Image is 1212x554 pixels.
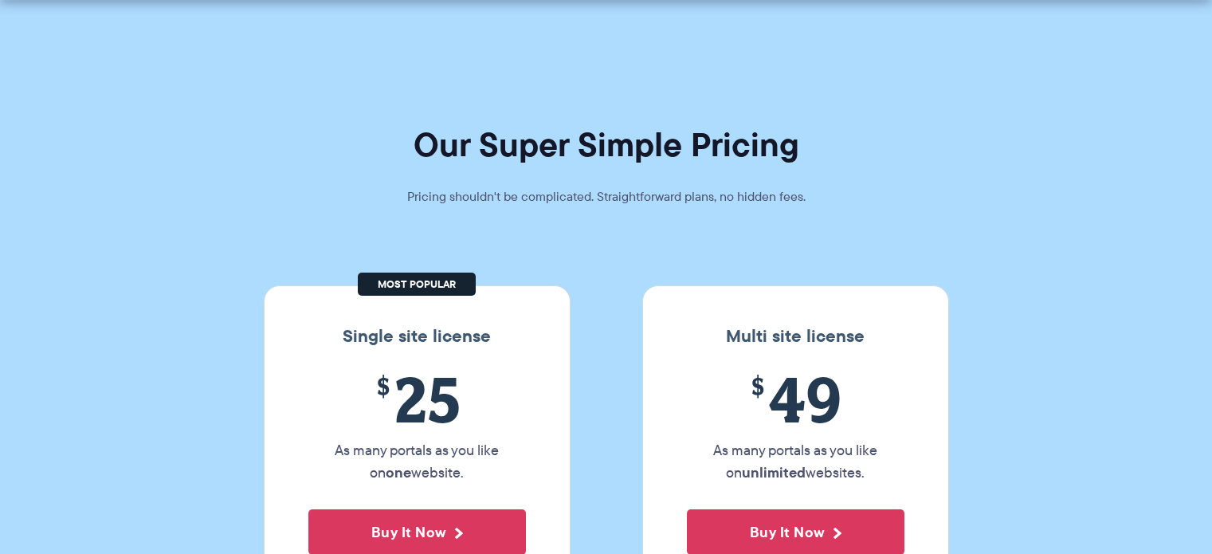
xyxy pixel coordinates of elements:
[308,439,526,484] p: As many portals as you like on website.
[687,363,904,435] span: 49
[687,439,904,484] p: As many portals as you like on websites.
[367,186,845,208] p: Pricing shouldn't be complicated. Straightforward plans, no hidden fees.
[742,462,806,483] strong: unlimited
[386,462,411,483] strong: one
[659,326,932,347] h3: Multi site license
[280,326,554,347] h3: Single site license
[308,363,526,435] span: 25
